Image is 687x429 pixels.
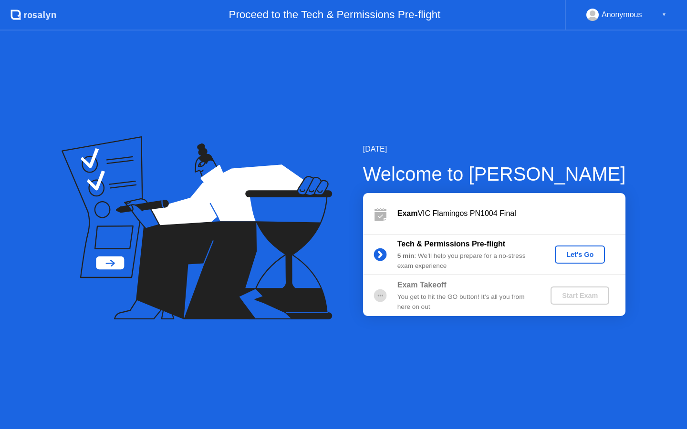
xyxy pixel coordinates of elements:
div: Anonymous [602,9,642,21]
button: Let's Go [555,245,605,264]
div: Start Exam [554,292,605,299]
div: : We’ll help you prepare for a no-stress exam experience [397,251,535,271]
b: Exam [397,209,418,217]
b: Exam Takeoff [397,281,447,289]
div: Welcome to [PERSON_NAME] [363,160,626,188]
div: ▼ [662,9,666,21]
button: Start Exam [551,286,609,305]
b: Tech & Permissions Pre-flight [397,240,505,248]
b: 5 min [397,252,415,259]
div: [DATE] [363,143,626,155]
div: Let's Go [559,251,601,258]
div: You get to hit the GO button! It’s all you from here on out [397,292,535,312]
div: VIC Flamingos PN1004 Final [397,208,625,219]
